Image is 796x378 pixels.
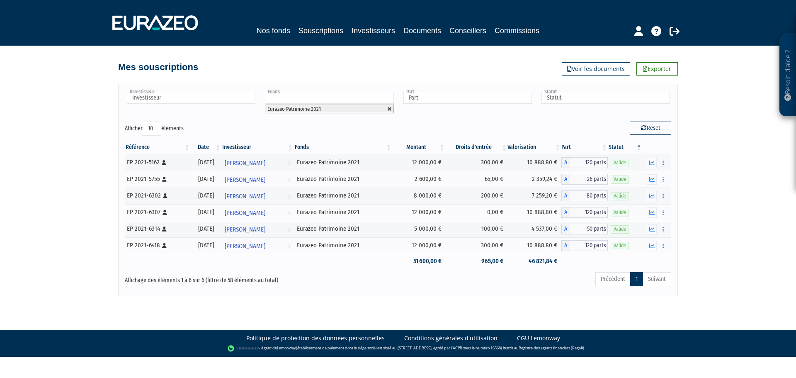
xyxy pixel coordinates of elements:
[446,140,508,154] th: Droits d'entrée: activer pour trier la colonne par ordre croissant
[630,122,671,135] button: Reset
[297,191,390,200] div: Eurazeo Patrimoine 2021
[446,154,508,171] td: 300,00 €
[507,254,561,268] td: 46 821,84 €
[163,210,167,215] i: [Français] Personne physique
[297,175,390,183] div: Eurazeo Patrimoine 2021
[221,140,294,154] th: Investisseur: activer pour trier la colonne par ordre croissant
[125,140,190,154] th: Référence : activer pour trier la colonne par ordre croissant
[561,190,608,201] div: A - Eurazeo Patrimoine 2021
[495,25,539,37] a: Commissions
[288,172,291,188] i: Voir l'investisseur
[193,224,218,233] div: [DATE]
[190,140,221,154] th: Date: activer pour trier la colonne par ordre croissant
[611,225,629,233] span: Valide
[143,122,161,136] select: Afficheréléments
[193,241,218,250] div: [DATE]
[570,240,608,251] span: 120 parts
[225,222,265,237] span: [PERSON_NAME]
[446,171,508,188] td: 65,00 €
[221,204,294,221] a: [PERSON_NAME]
[561,190,570,201] span: A
[570,157,608,168] span: 120 parts
[221,171,294,188] a: [PERSON_NAME]
[561,140,608,154] th: Part: activer pour trier la colonne par ordre croissant
[112,15,198,30] img: 1732889491-logotype_eurazeo_blanc_rvb.png
[225,205,265,221] span: [PERSON_NAME]
[570,224,608,234] span: 50 parts
[127,224,187,233] div: EP 2021-6314
[570,207,608,218] span: 120 parts
[228,344,260,353] img: logo-lemonway.png
[446,254,508,268] td: 965,00 €
[288,156,291,171] i: Voir l'investisseur
[257,25,290,37] a: Nos fonds
[163,193,167,198] i: [Français] Personne physique
[127,158,187,167] div: EP 2021-5162
[162,227,167,232] i: [Français] Personne physique
[392,140,445,154] th: Montant: activer pour trier la colonne par ordre croissant
[611,159,629,167] span: Valide
[221,154,294,171] a: [PERSON_NAME]
[127,175,187,183] div: EP 2021-5755
[127,241,187,250] div: EP 2021-6418
[561,207,608,218] div: A - Eurazeo Patrimoine 2021
[446,204,508,221] td: 0,00 €
[193,158,218,167] div: [DATE]
[267,106,321,112] span: Eurazeo Patrimoine 2021
[507,154,561,171] td: 10 888,80 €
[630,272,643,286] a: 1
[297,224,390,233] div: Eurazeo Patrimoine 2021
[561,224,570,234] span: A
[446,221,508,237] td: 100,00 €
[561,157,608,168] div: A - Eurazeo Patrimoine 2021
[297,158,390,167] div: Eurazeo Patrimoine 2021
[277,345,296,351] a: Lemonway
[294,140,393,154] th: Fonds: activer pour trier la colonne par ordre croissant
[446,188,508,204] td: 200,00 €
[288,239,291,254] i: Voir l'investisseur
[611,192,629,200] span: Valide
[127,191,187,200] div: EP 2021-6302
[8,344,788,353] div: - Agent de (établissement de paiement dont le siège social est situé au [STREET_ADDRESS], agréé p...
[246,334,385,342] a: Politique de protection des données personnelles
[162,243,167,248] i: [Français] Personne physique
[561,240,608,251] div: A - Eurazeo Patrimoine 2021
[392,171,445,188] td: 2 600,00 €
[608,140,643,154] th: Statut : activer pour trier la colonne par ordre d&eacute;croissant
[297,208,390,217] div: Eurazeo Patrimoine 2021
[449,25,486,37] a: Conseillers
[561,174,570,185] span: A
[125,271,345,285] div: Affichage des éléments 1 à 6 sur 6 (filtré de 58 éléments au total)
[193,191,218,200] div: [DATE]
[611,242,629,250] span: Valide
[125,122,184,136] label: Afficher éléments
[297,241,390,250] div: Eurazeo Patrimoine 2021
[507,188,561,204] td: 7 259,20 €
[561,224,608,234] div: A - Eurazeo Patrimoine 2021
[561,174,608,185] div: A - Eurazeo Patrimoine 2021
[517,334,560,342] a: CGU Lemonway
[636,62,678,76] a: Exporter
[118,62,198,72] h4: Mes souscriptions
[507,140,561,154] th: Valorisation: activer pour trier la colonne par ordre croissant
[193,175,218,183] div: [DATE]
[392,154,445,171] td: 12 000,00 €
[519,345,584,351] a: Registre des agents financiers (Regafi)
[225,239,265,254] span: [PERSON_NAME]
[404,334,498,342] a: Conditions générales d'utilisation
[225,156,265,171] span: [PERSON_NAME]
[446,237,508,254] td: 300,00 €
[562,62,630,76] a: Voir les documents
[507,221,561,237] td: 4 537,00 €
[392,204,445,221] td: 12 000,00 €
[162,160,166,165] i: [Français] Personne physique
[783,38,793,112] p: Besoin d'aide ?
[193,208,218,217] div: [DATE]
[288,189,291,204] i: Voir l'investisseur
[288,222,291,237] i: Voir l'investisseur
[392,221,445,237] td: 5 000,00 €
[403,25,441,37] a: Documents
[127,208,187,217] div: EP 2021-6307
[288,205,291,221] i: Voir l'investisseur
[561,157,570,168] span: A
